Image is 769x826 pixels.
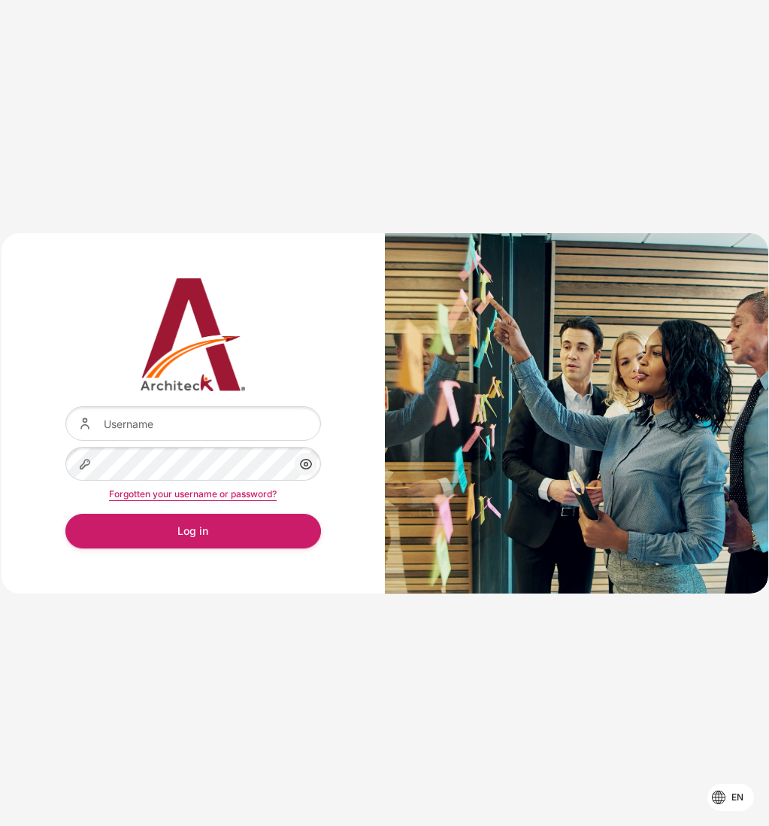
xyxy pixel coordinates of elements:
[65,514,321,548] button: Log in
[65,406,321,440] input: Username
[731,791,743,804] span: en
[109,488,277,500] a: Forgotten your username or password?
[65,278,321,391] img: Architeck 12
[707,784,754,811] button: Languages
[65,278,321,391] a: Architeck 12 Architeck 12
